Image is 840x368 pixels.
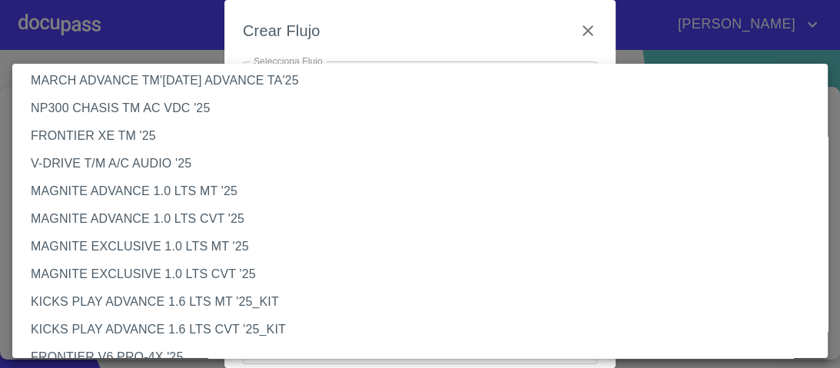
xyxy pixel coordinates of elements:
li: NP300 CHASIS TM AC VDC '25 [12,94,837,122]
li: FRONTIER XE TM '25 [12,122,837,150]
li: MARCH ADVANCE TM'[DATE] ADVANCE TA'25 [12,67,837,94]
li: MAGNITE EXCLUSIVE 1.0 LTS MT '25 [12,233,837,260]
li: MAGNITE ADVANCE 1.0 LTS MT '25 [12,177,837,205]
li: MAGNITE EXCLUSIVE 1.0 LTS CVT '25 [12,260,837,288]
li: MAGNITE ADVANCE 1.0 LTS CVT '25 [12,205,837,233]
li: V-DRIVE T/M A/C AUDIO '25 [12,150,837,177]
li: KICKS PLAY ADVANCE 1.6 LTS CVT '25_KIT [12,316,837,343]
li: KICKS PLAY ADVANCE 1.6 LTS MT '25_KIT [12,288,837,316]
